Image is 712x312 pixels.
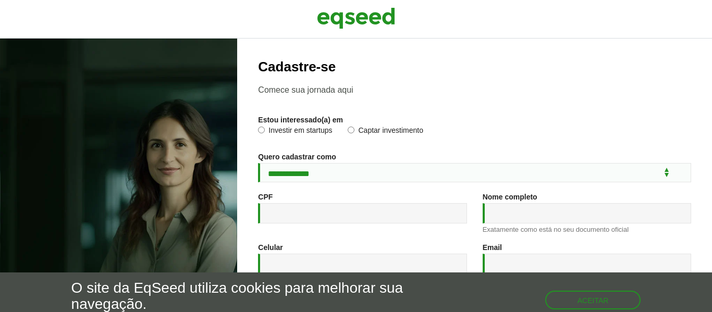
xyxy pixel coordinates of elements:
[258,244,283,251] label: Celular
[258,127,265,133] input: Investir em startups
[258,85,691,95] p: Comece sua jornada aqui
[258,59,691,74] h2: Cadastre-se
[258,193,273,201] label: CPF
[348,127,354,133] input: Captar investimento
[258,127,332,137] label: Investir em startups
[483,193,537,201] label: Nome completo
[483,244,502,251] label: Email
[317,5,395,31] img: EqSeed Logo
[348,127,423,137] label: Captar investimento
[545,291,641,309] button: Aceitar
[258,153,336,160] label: Quero cadastrar como
[258,116,343,123] label: Estou interessado(a) em
[483,226,691,233] div: Exatamente como está no seu documento oficial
